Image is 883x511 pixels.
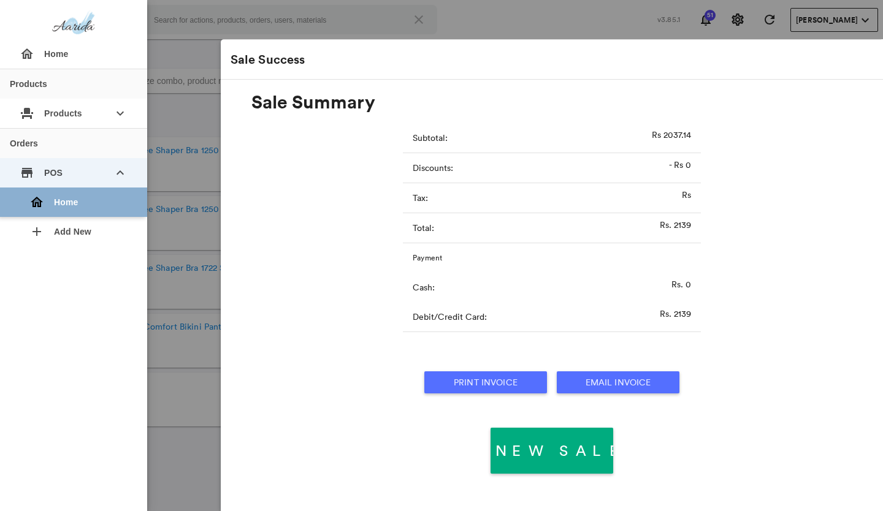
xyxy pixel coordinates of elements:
[669,159,691,171] p: - Rs 0
[10,80,47,88] div: Products
[231,53,305,66] h2: Sale Success
[20,106,34,121] md-icon: {{ $mdSidemenuContent.icon }}
[413,311,660,323] p: Debit/Credit Card:
[29,195,44,210] md-icon: {{grandChildMenu.icon}}
[29,224,44,239] md-icon: {{grandChildMenu.icon}}
[20,165,34,180] md-icon: {{ $mdSidemenuContent.icon }}
[660,219,691,231] p: Rs. 2139
[413,132,652,144] p: Subtotal:
[660,308,691,320] p: Rs. 2139
[413,281,671,293] p: Cash:
[413,222,660,234] p: Total:
[491,428,613,474] button: New Sale
[557,371,679,393] button: Email Invoice
[20,47,34,61] md-icon: {{menuItem.icon}}
[44,102,103,124] span: Products
[413,252,691,263] p: Payment
[682,189,691,201] p: Rs
[113,165,128,180] md-icon: keyboard_arrow_down
[424,371,547,393] button: Print Invoice
[652,129,691,141] p: Rs 2037.14
[44,162,103,184] span: POS
[52,10,95,37] img: aarida-optimized.png
[671,278,691,290] p: Rs. 0
[113,106,128,121] md-icon: keyboard_arrow_down
[10,39,137,69] div: Home
[413,162,669,174] p: Discounts:
[413,192,682,204] p: Tax:
[20,217,137,246] div: Add New
[251,92,375,112] h2: Sale Summary
[10,139,38,148] div: Orders
[20,187,137,217] div: Home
